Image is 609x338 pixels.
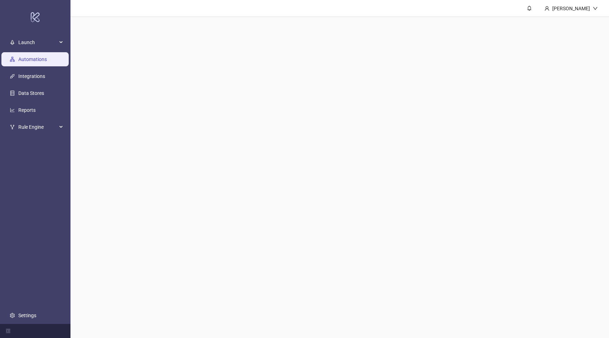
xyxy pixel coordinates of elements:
[527,6,532,11] span: bell
[593,6,598,11] span: down
[10,40,15,45] span: rocket
[6,328,11,333] span: menu-fold
[18,90,44,96] a: Data Stores
[18,120,57,134] span: Rule Engine
[18,73,45,79] a: Integrations
[18,35,57,49] span: Launch
[18,56,47,62] a: Automations
[18,313,36,318] a: Settings
[549,5,593,12] div: [PERSON_NAME]
[10,125,15,129] span: fork
[545,6,549,11] span: user
[18,107,36,113] a: Reports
